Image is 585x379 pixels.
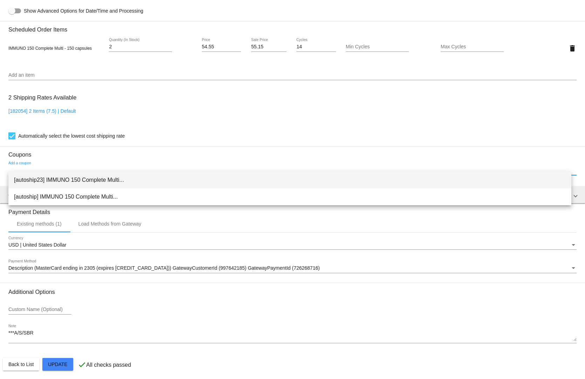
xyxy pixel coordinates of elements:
[251,44,287,50] input: Sale Price
[8,361,34,367] span: Back to List
[14,172,566,188] span: [autoship23] IMMUNO 150 Complete Multi...
[8,192,35,198] span: Order total
[441,44,504,50] input: Max Cycles
[8,108,76,114] a: [182054] 2 Items (7.5) | Default
[8,289,577,295] h3: Additional Options
[8,266,577,271] mat-select: Payment Method
[109,44,172,50] input: Quantity (In Stock)
[24,7,143,14] span: Show Advanced Options for Date/Time and Processing
[8,146,577,158] h3: Coupons
[8,46,92,51] span: IMMUNO 150 Complete Multi - 150 capsules
[568,44,577,53] mat-icon: delete
[78,360,86,369] mat-icon: check
[8,265,320,271] span: Description (MasterCard ending in 2305 (expires [CREDIT_CARD_DATA])) GatewayCustomerId (997642185...
[346,44,409,50] input: Min Cycles
[48,361,68,367] span: Update
[3,358,39,371] button: Back to List
[296,44,336,50] input: Cycles
[8,204,577,215] h3: Payment Details
[14,188,566,205] span: [autoship] IMMUNO 150 Complete Multi...
[78,221,142,227] div: Load Methods from Gateway
[202,44,241,50] input: Price
[8,307,71,312] input: Custom Name (Optional)
[8,242,66,248] span: USD | United States Dollar
[8,242,577,248] mat-select: Currency
[8,90,76,105] h3: 2 Shipping Rates Available
[42,358,73,371] button: Update
[8,21,577,33] h3: Scheduled Order Items
[86,362,131,368] p: All checks passed
[18,132,125,140] span: Automatically select the lowest cost shipping rate
[8,73,577,78] input: Add an item
[17,221,62,227] div: Existing methods (1)
[8,167,577,173] input: Add a coupon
